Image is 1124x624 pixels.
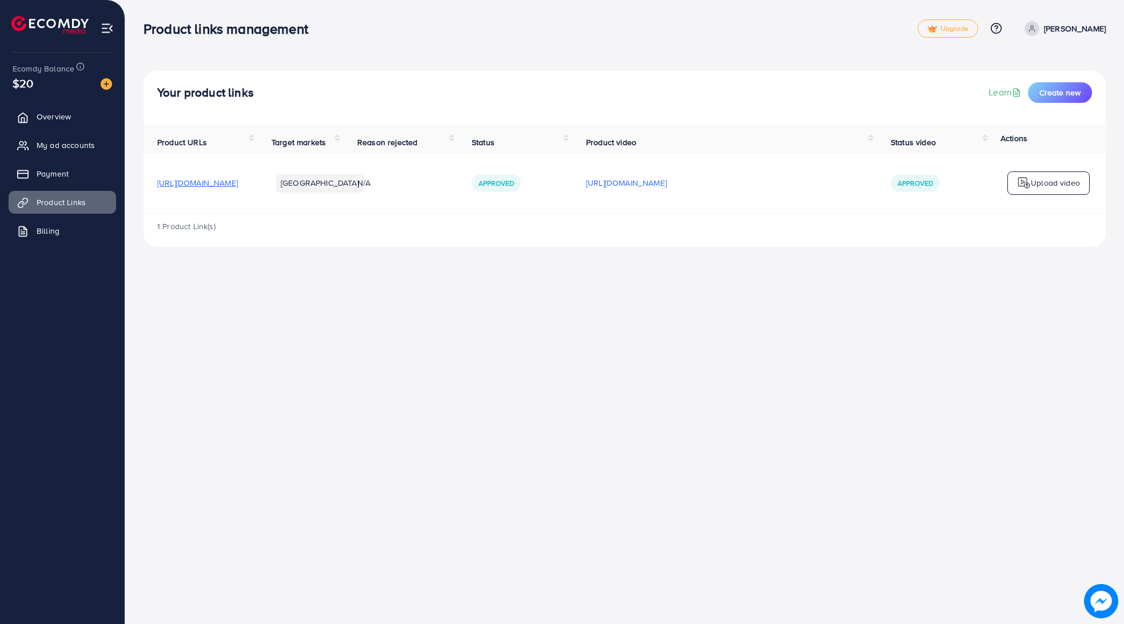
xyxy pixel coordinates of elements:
[13,75,33,91] span: $20
[989,86,1023,99] a: Learn
[272,137,326,148] span: Target markets
[101,22,114,35] img: menu
[586,137,636,148] span: Product video
[157,221,216,232] span: 1 Product Link(s)
[1031,176,1080,190] p: Upload video
[157,86,254,100] h4: Your product links
[927,25,968,33] span: Upgrade
[891,137,936,148] span: Status video
[9,191,116,214] a: Product Links
[37,197,86,208] span: Product Links
[357,177,370,189] span: N/A
[472,137,495,148] span: Status
[1001,133,1027,144] span: Actions
[9,162,116,185] a: Payment
[357,137,417,148] span: Reason rejected
[9,219,116,242] a: Billing
[37,225,59,237] span: Billing
[13,63,74,74] span: Ecomdy Balance
[37,168,69,179] span: Payment
[157,137,207,148] span: Product URLs
[1044,22,1106,35] p: [PERSON_NAME]
[1017,176,1031,190] img: logo
[144,21,317,37] h3: Product links management
[276,174,364,192] li: [GEOGRAPHIC_DATA]
[37,139,95,151] span: My ad accounts
[1020,21,1106,36] a: [PERSON_NAME]
[479,178,514,188] span: Approved
[1084,584,1118,618] img: image
[918,19,978,38] a: tickUpgrade
[37,111,71,122] span: Overview
[157,177,238,189] span: [URL][DOMAIN_NAME]
[11,16,89,34] img: logo
[898,178,933,188] span: Approved
[1039,87,1081,98] span: Create new
[101,78,112,90] img: image
[927,25,937,33] img: tick
[9,105,116,128] a: Overview
[9,134,116,157] a: My ad accounts
[586,176,667,190] p: [URL][DOMAIN_NAME]
[1028,82,1092,103] button: Create new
